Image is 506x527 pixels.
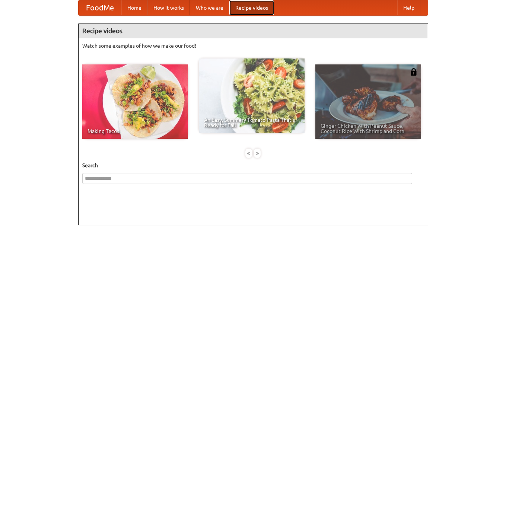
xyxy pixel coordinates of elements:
a: Recipe videos [229,0,274,15]
h4: Recipe videos [79,23,428,38]
div: » [254,149,261,158]
p: Watch some examples of how we make our food! [82,42,424,50]
span: Making Tacos [87,128,183,134]
a: FoodMe [79,0,121,15]
a: An Easy, Summery Tomato Pasta That's Ready for Fall [199,58,305,133]
a: Home [121,0,147,15]
img: 483408.png [410,68,417,76]
a: Who we are [190,0,229,15]
a: Making Tacos [82,64,188,139]
h5: Search [82,162,424,169]
div: « [245,149,252,158]
a: How it works [147,0,190,15]
a: Help [397,0,420,15]
span: An Easy, Summery Tomato Pasta That's Ready for Fall [204,117,299,128]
